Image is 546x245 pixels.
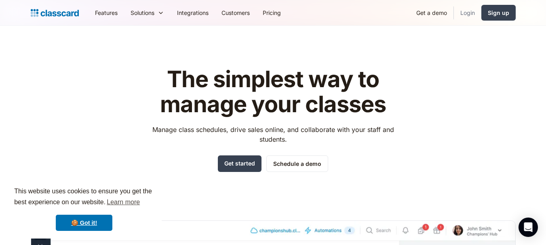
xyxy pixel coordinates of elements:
[105,196,141,208] a: learn more about cookies
[56,215,112,231] a: dismiss cookie message
[31,7,79,19] a: home
[218,155,261,172] a: Get started
[89,4,124,22] a: Features
[131,8,154,17] div: Solutions
[410,4,453,22] a: Get a demo
[519,218,538,237] div: Open Intercom Messenger
[266,155,328,172] a: Schedule a demo
[256,4,287,22] a: Pricing
[14,186,154,208] span: This website uses cookies to ensure you get the best experience on our website.
[171,4,215,22] a: Integrations
[488,8,509,17] div: Sign up
[454,4,481,22] a: Login
[145,67,401,117] h1: The simplest way to manage your classes
[145,125,401,144] p: Manage class schedules, drive sales online, and collaborate with your staff and students.
[215,4,256,22] a: Customers
[124,4,171,22] div: Solutions
[481,5,516,21] a: Sign up
[6,179,162,239] div: cookieconsent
